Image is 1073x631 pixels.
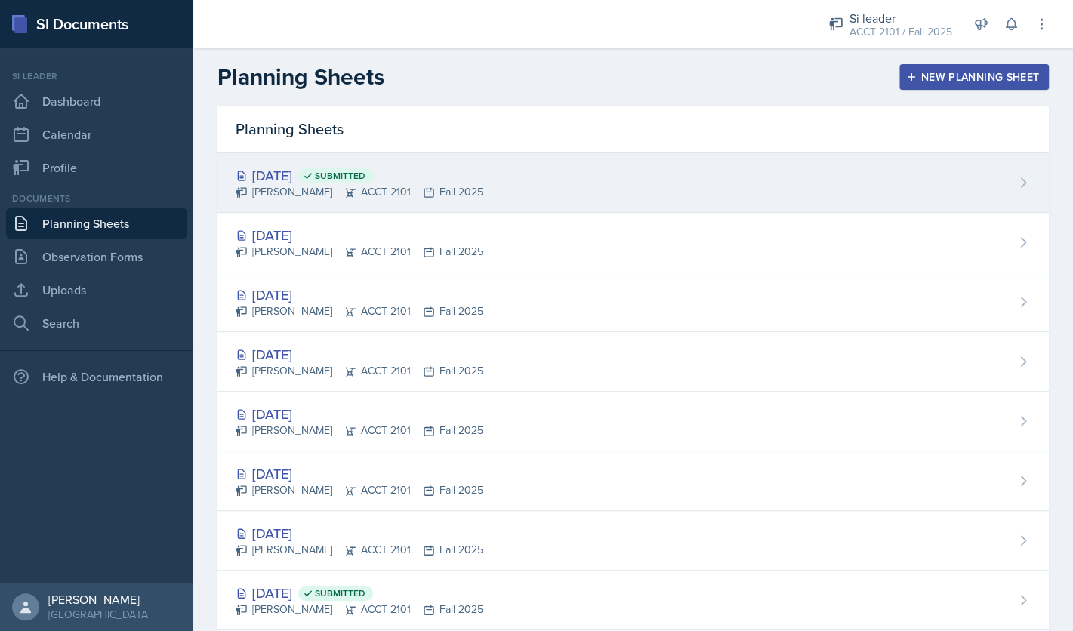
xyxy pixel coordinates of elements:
a: [DATE] Submitted [PERSON_NAME]ACCT 2101Fall 2025 [217,571,1049,630]
div: [DATE] [236,583,483,603]
a: Uploads [6,275,187,305]
a: [DATE] Submitted [PERSON_NAME]ACCT 2101Fall 2025 [217,153,1049,213]
div: Si leader [6,69,187,83]
a: Calendar [6,119,187,149]
a: Profile [6,152,187,183]
a: Observation Forms [6,242,187,272]
div: [PERSON_NAME] ACCT 2101 Fall 2025 [236,482,483,498]
a: Planning Sheets [6,208,187,239]
a: [DATE] [PERSON_NAME]ACCT 2101Fall 2025 [217,332,1049,392]
a: [DATE] [PERSON_NAME]ACCT 2101Fall 2025 [217,392,1049,451]
div: [PERSON_NAME] ACCT 2101 Fall 2025 [236,423,483,439]
a: [DATE] [PERSON_NAME]ACCT 2101Fall 2025 [217,511,1049,571]
div: [PERSON_NAME] ACCT 2101 Fall 2025 [236,363,483,379]
div: [DATE] [236,285,483,305]
h2: Planning Sheets [217,63,384,91]
div: [DATE] [236,404,483,424]
div: [DATE] [236,344,483,365]
div: [PERSON_NAME] ACCT 2101 Fall 2025 [236,602,483,617]
a: Dashboard [6,86,187,116]
a: [DATE] [PERSON_NAME]ACCT 2101Fall 2025 [217,451,1049,511]
a: Search [6,308,187,338]
span: Submitted [315,587,365,599]
div: [DATE] [236,225,483,245]
div: [PERSON_NAME] ACCT 2101 Fall 2025 [236,303,483,319]
div: [DATE] [236,523,483,543]
div: [GEOGRAPHIC_DATA] [48,607,150,622]
span: Submitted [315,170,365,182]
a: [DATE] [PERSON_NAME]ACCT 2101Fall 2025 [217,213,1049,272]
div: [PERSON_NAME] ACCT 2101 Fall 2025 [236,244,483,260]
div: Si leader [849,9,952,27]
div: Help & Documentation [6,362,187,392]
div: [PERSON_NAME] [48,592,150,607]
div: Documents [6,192,187,205]
div: [PERSON_NAME] ACCT 2101 Fall 2025 [236,184,483,200]
div: ACCT 2101 / Fall 2025 [849,24,952,40]
div: [PERSON_NAME] ACCT 2101 Fall 2025 [236,542,483,558]
div: [DATE] [236,165,483,186]
a: [DATE] [PERSON_NAME]ACCT 2101Fall 2025 [217,272,1049,332]
div: [DATE] [236,463,483,484]
div: Planning Sheets [217,106,1049,153]
div: New Planning Sheet [909,71,1039,83]
button: New Planning Sheet [899,64,1049,90]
